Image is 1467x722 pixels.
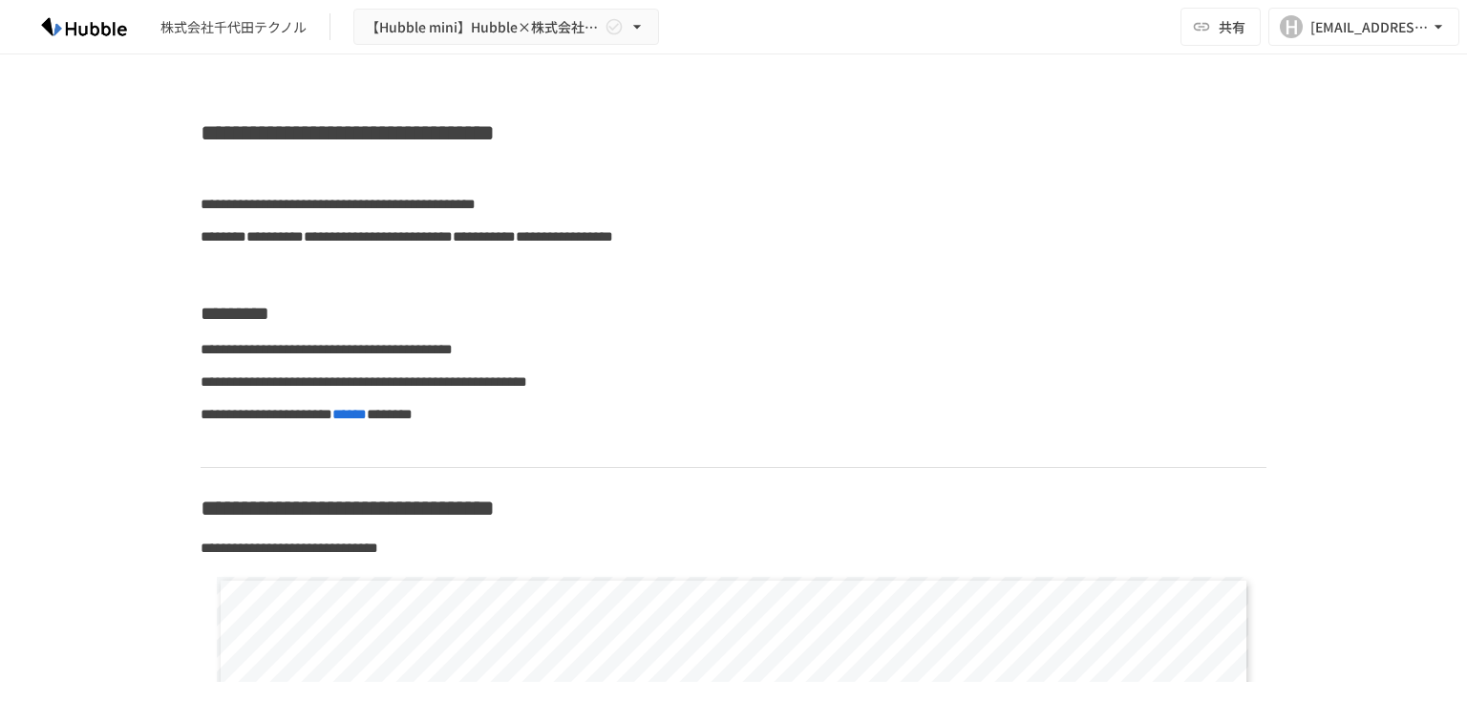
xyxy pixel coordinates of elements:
[366,15,601,39] span: 【Hubble mini】Hubble×株式会社千代田テクノル オンボーディングプロジェクト
[160,17,307,37] div: 株式会社千代田テクノル
[1219,16,1245,37] span: 共有
[1310,15,1429,39] div: [EMAIL_ADDRESS][DOMAIN_NAME]
[23,11,145,42] img: HzDRNkGCf7KYO4GfwKnzITak6oVsp5RHeZBEM1dQFiQ
[353,9,659,46] button: 【Hubble mini】Hubble×株式会社千代田テクノル オンボーディングプロジェクト
[1180,8,1261,46] button: 共有
[1268,8,1459,46] button: H[EMAIL_ADDRESS][DOMAIN_NAME]
[1280,15,1303,38] div: H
